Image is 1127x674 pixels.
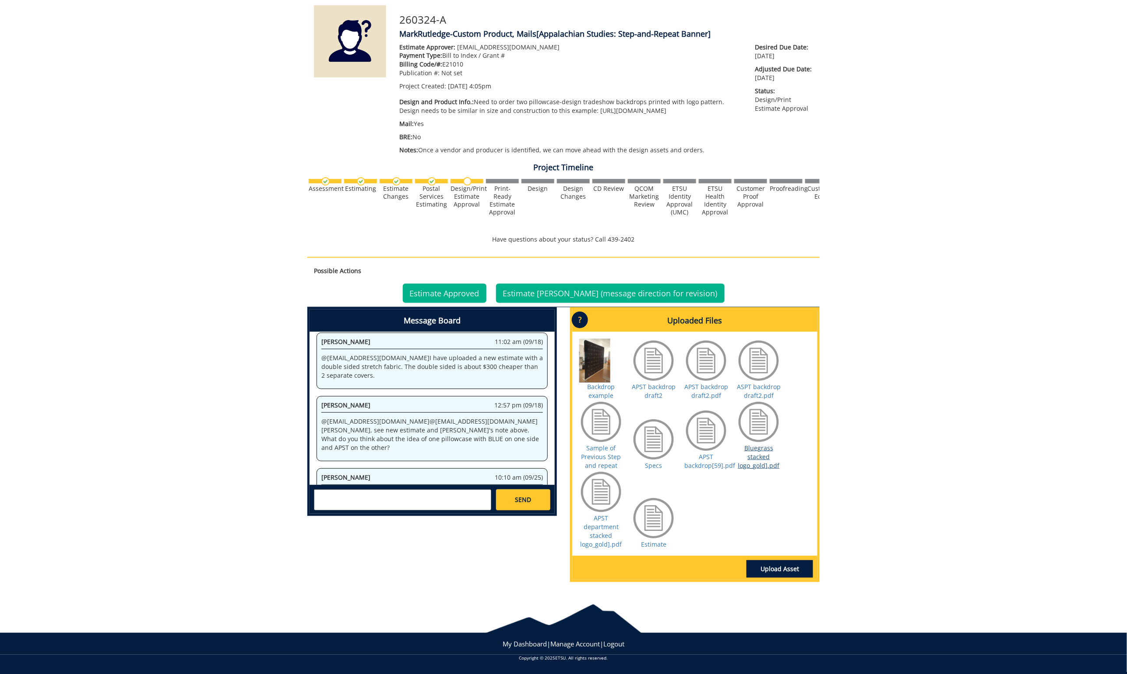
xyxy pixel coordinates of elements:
[399,98,474,106] span: Design and Product Info.:
[399,98,742,115] p: Need to order two pillowcase-design tradeshow backdrops printed with logo pattern. Design needs t...
[399,43,455,51] span: Estimate Approver:
[550,639,600,648] a: Manage Account
[399,133,412,141] span: BRE:
[536,28,711,39] span: [Appalachian Studies: Step-and-Repeat Banner]
[572,312,588,328] p: ?
[572,309,817,332] h4: Uploaded Files
[403,284,486,303] a: Estimate Approved
[581,514,622,548] a: APST department stacked logo_gold].pdf
[755,43,813,52] span: Desired Due Date:
[641,540,666,548] a: Estimate
[344,185,377,193] div: Estimating
[307,163,820,172] h4: Project Timeline
[496,284,725,303] a: Estimate [PERSON_NAME] (message direction for revision)
[755,65,813,74] span: Adjusted Due Date:
[399,119,414,128] span: Mail:
[399,60,442,68] span: Billing Code/#:
[770,185,803,193] div: Proofreading
[448,82,491,90] span: [DATE] 4:05pm
[321,337,370,346] span: [PERSON_NAME]
[663,185,696,216] div: ETSU Identity Approval (UMC)
[496,489,550,510] a: SEND
[486,185,519,216] div: Print-Ready Estimate Approval
[314,5,386,77] img: Product featured image
[699,185,732,216] div: ETSU Health Identity Approval
[738,444,780,470] a: Bluegrass stacked logo_gold].pdf
[309,185,342,193] div: Assessment
[399,82,446,90] span: Project Created:
[556,655,566,661] a: ETSU
[415,185,448,208] div: Postal Services Estimating
[503,639,547,648] a: My Dashboard
[588,383,615,400] a: Backdrop example
[392,177,401,186] img: checkmark
[310,309,555,332] h4: Message Board
[399,43,742,52] p: [EMAIL_ADDRESS][DOMAIN_NAME]
[737,383,781,400] a: ASPT backdrop draft2.pdf
[399,146,418,154] span: Notes:
[755,87,813,95] span: Status:
[399,133,742,141] p: No
[581,444,621,470] a: Sample of Previous Step and repeat
[321,177,330,186] img: checkmark
[515,495,531,504] span: SEND
[494,401,543,410] span: 12:57 pm (09/18)
[747,560,813,578] a: Upload Asset
[734,185,767,208] div: Customer Proof Approval
[805,185,838,200] div: Customer Edits
[441,69,462,77] span: Not set
[357,177,365,186] img: checkmark
[632,383,676,400] a: APST backdrop draft2
[399,60,742,69] p: E21010
[755,65,813,82] p: [DATE]
[755,87,813,113] p: Design/Print Estimate Approval
[314,489,491,510] textarea: messageToSend
[428,177,436,186] img: checkmark
[307,235,820,244] p: Have questions about your status? Call 439-2402
[628,185,661,208] div: QCOM Marketing Review
[451,185,483,208] div: Design/Print Estimate Approval
[321,401,370,409] span: [PERSON_NAME]
[684,453,735,470] a: APST backdrop[59].pdf
[399,69,440,77] span: Publication #:
[399,119,742,128] p: Yes
[463,177,472,186] img: no
[684,383,728,400] a: APST backdrop draft2.pdf
[603,639,624,648] a: Logout
[399,51,442,60] span: Payment Type:
[399,146,742,154] p: Once a vendor and producer is identified, we can move ahead with the design assets and orders.
[321,473,370,481] span: [PERSON_NAME]
[321,354,543,380] p: @ [EMAIL_ADDRESS][DOMAIN_NAME] I have uploaded a new estimate with a double sided stretch fabric....
[321,417,543,452] p: @ [EMAIL_ADDRESS][DOMAIN_NAME] @ [EMAIL_ADDRESS][DOMAIN_NAME] [PERSON_NAME], see new estimate and...
[755,43,813,60] p: [DATE]
[399,14,813,25] h3: 260324-A
[521,185,554,193] div: Design
[380,185,412,200] div: Estimate Changes
[495,337,543,346] span: 11:02 am (09/18)
[314,267,361,275] strong: Possible Actions
[557,185,590,200] div: Design Changes
[399,51,742,60] p: Bill to Index / Grant #
[645,461,662,470] a: Specs
[592,185,625,193] div: CD Review
[495,473,543,482] span: 10:10 am (09/25)
[399,30,813,39] h4: MarkRutledge-Custom Product, Mails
